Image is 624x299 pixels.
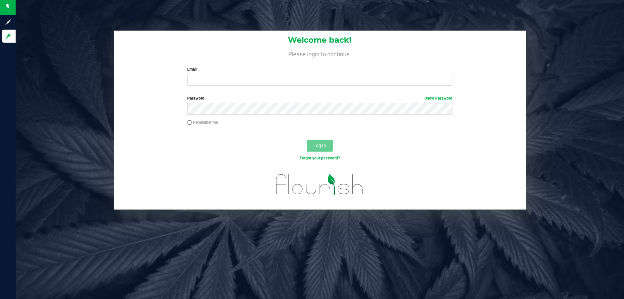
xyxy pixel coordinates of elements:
[114,49,526,57] h4: Please login to continue.
[5,19,11,25] inline-svg: Sign up
[307,140,333,152] button: Log In
[187,66,452,72] label: Email
[187,96,204,101] span: Password
[187,119,218,125] label: Remember me
[300,156,340,160] a: Forgot your password?
[268,168,371,201] img: flourish_logo.svg
[114,36,526,44] h1: Welcome back!
[5,33,11,39] inline-svg: Log in
[187,120,192,125] input: Remember me
[313,143,326,148] span: Log In
[424,96,452,101] a: Show Password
